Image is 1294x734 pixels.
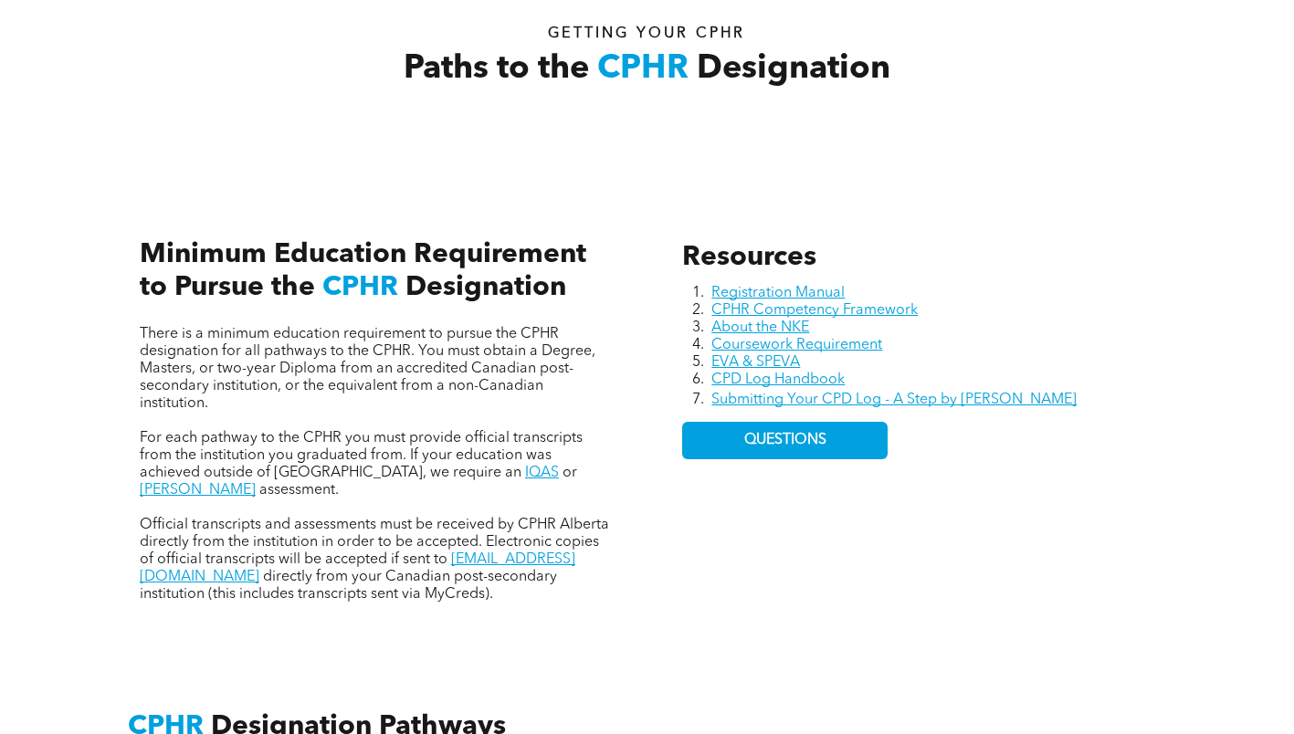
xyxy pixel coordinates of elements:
[140,327,595,411] span: There is a minimum education requirement to pursue the CPHR designation for all pathways to the C...
[140,241,586,301] span: Minimum Education Requirement to Pursue the
[711,355,800,370] a: EVA & SPEVA
[682,422,888,459] a: QUESTIONS
[259,483,339,498] span: assessment.
[140,431,583,480] span: For each pathway to the CPHR you must provide official transcripts from the institution you gradu...
[404,53,589,86] span: Paths to the
[548,26,745,41] span: Getting your Cphr
[711,286,845,300] a: Registration Manual
[525,466,559,480] a: IQAS
[711,393,1077,407] a: Submitting Your CPD Log - A Step by [PERSON_NAME]
[140,570,557,602] span: directly from your Canadian post-secondary institution (this includes transcripts sent via MyCreds).
[711,338,882,352] a: Coursework Requirement
[711,372,845,387] a: CPD Log Handbook
[744,432,826,449] span: QUESTIONS
[405,274,566,301] span: Designation
[597,53,689,86] span: CPHR
[140,518,609,567] span: Official transcripts and assessments must be received by CPHR Alberta directly from the instituti...
[140,552,575,584] a: [EMAIL_ADDRESS][DOMAIN_NAME]
[682,244,816,271] span: Resources
[711,320,809,335] a: About the NKE
[711,303,918,318] a: CPHR Competency Framework
[322,274,398,301] span: CPHR
[140,483,256,498] a: [PERSON_NAME]
[563,466,577,480] span: or
[697,53,890,86] span: Designation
